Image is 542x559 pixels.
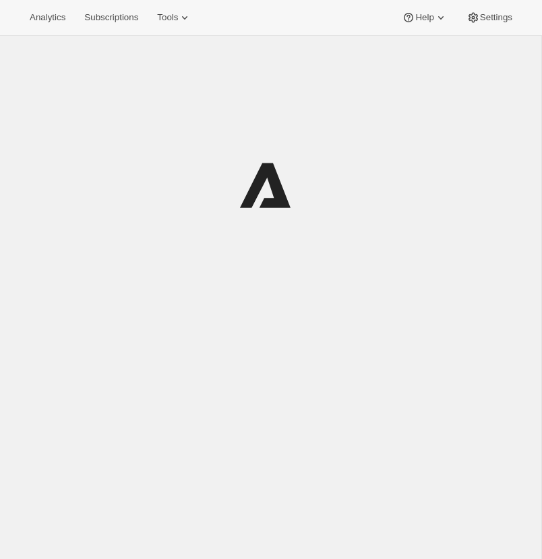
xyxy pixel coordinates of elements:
button: Settings [458,8,520,27]
span: Analytics [30,12,65,23]
span: Settings [480,12,512,23]
button: Analytics [22,8,73,27]
span: Help [415,12,433,23]
button: Help [394,8,455,27]
span: Tools [157,12,178,23]
button: Subscriptions [76,8,146,27]
span: Subscriptions [84,12,138,23]
button: Tools [149,8,200,27]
